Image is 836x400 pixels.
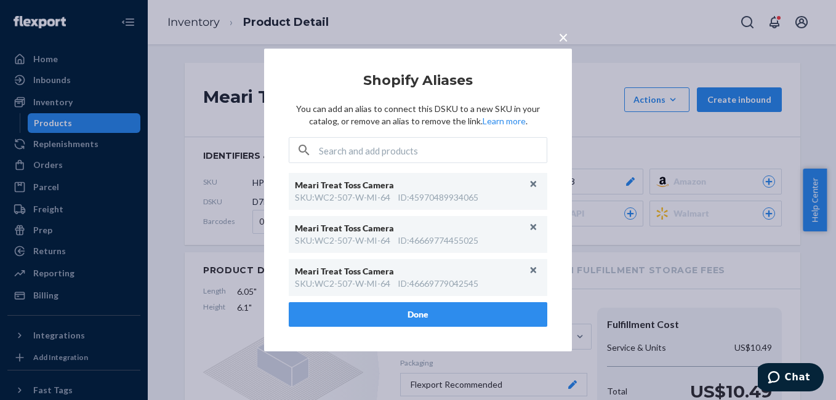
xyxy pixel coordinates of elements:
div: ID : 45970489934065 [398,191,478,204]
div: SKU : WC2-507-W-MI-64 [295,191,390,204]
span: × [558,26,568,47]
div: SKU : WC2-507-W-MI-64 [295,234,390,247]
iframe: Opens a widget where you can chat to one of our agents [758,363,824,394]
p: You can add an alias to connect this DSKU to a new SKU in your catalog, or remove an alias to rem... [289,103,547,127]
div: Meari Treat Toss Camera [295,222,529,234]
div: ID : 46669774455025 [398,234,478,247]
input: Search and add products [319,138,547,162]
div: Meari Treat Toss Camera [295,265,529,278]
a: Learn more [483,116,526,126]
h2: Shopify Aliases [289,73,547,88]
button: Unlink [525,218,543,236]
div: SKU : WC2-507-W-MI-64 [295,278,390,290]
div: Meari Treat Toss Camera [295,179,529,191]
button: Done [289,302,547,327]
button: Unlink [525,261,543,279]
button: Unlink [525,175,543,193]
div: ID : 46669779042545 [398,278,478,290]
